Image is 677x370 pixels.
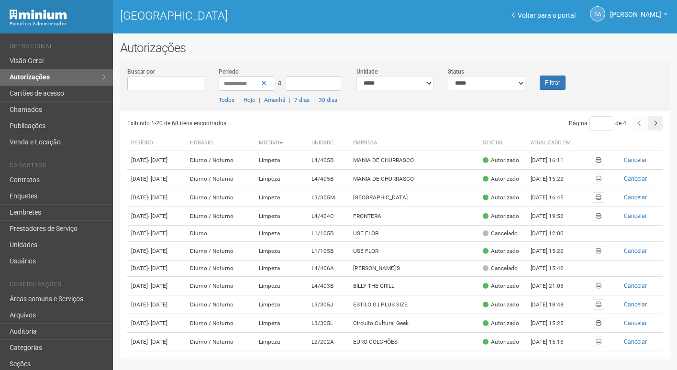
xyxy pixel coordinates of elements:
[148,301,167,308] span: - [DATE]
[148,338,167,345] span: - [DATE]
[10,20,106,28] div: Painel do Administrador
[255,295,308,314] td: Limpeza
[610,1,661,18] span: Silvio Anjos
[527,135,579,151] th: Atualizado em
[148,265,167,272] span: - [DATE]
[255,333,308,351] td: Limpeza
[127,135,186,151] th: Período
[612,192,659,203] button: Cancelar
[349,170,479,188] td: MANIA DE CHURRASCO
[127,277,186,295] td: [DATE]
[483,247,519,255] div: Autorizado
[127,188,186,207] td: [DATE]
[483,338,519,346] div: Autorizado
[148,230,167,237] span: - [DATE]
[148,320,167,326] span: - [DATE]
[127,295,186,314] td: [DATE]
[349,295,479,314] td: ESTILO G | PLUS SIZE
[483,156,519,164] div: Autorizado
[186,170,255,188] td: Diurno / Noturno
[479,135,527,151] th: Status
[219,97,234,103] a: Todos
[127,67,155,76] label: Buscar por
[527,242,579,261] td: [DATE] 15:22
[356,67,377,76] label: Unidade
[308,151,349,170] td: L4/405B
[255,226,308,242] td: Limpeza
[527,295,579,314] td: [DATE] 18:48
[308,170,349,188] td: L4/405B
[527,314,579,333] td: [DATE] 15:25
[148,175,167,182] span: - [DATE]
[255,188,308,207] td: Limpeza
[512,11,576,19] a: Voltar para o portal
[127,261,186,277] td: [DATE]
[308,261,349,277] td: L4/406A
[590,6,605,22] a: SA
[127,242,186,261] td: [DATE]
[127,314,186,333] td: [DATE]
[349,314,479,333] td: Circuito Cultural Geek
[527,151,579,170] td: [DATE] 16:11
[527,333,579,351] td: [DATE] 15:16
[527,226,579,242] td: [DATE] 12:00
[527,261,579,277] td: [DATE] 15:42
[308,295,349,314] td: L3/305J
[569,120,626,127] span: Página de 4
[349,226,479,242] td: USE FLOR
[186,351,255,370] td: Diurno / Noturno
[120,41,670,55] h2: Autorizações
[527,188,579,207] td: [DATE] 16:45
[483,282,519,290] div: Autorizado
[612,211,659,221] button: Cancelar
[120,10,388,22] h1: [GEOGRAPHIC_DATA]
[186,277,255,295] td: Diurno / Noturno
[10,281,106,291] li: Configurações
[527,277,579,295] td: [DATE] 21:03
[483,319,519,327] div: Autorizado
[612,246,659,256] button: Cancelar
[483,229,518,238] div: Cancelado
[612,174,659,184] button: Cancelar
[186,333,255,351] td: Diurno / Noturno
[349,242,479,261] td: USE FLOR
[308,333,349,351] td: L2/202A
[540,76,566,90] button: Filtrar
[238,97,240,103] span: |
[349,188,479,207] td: [GEOGRAPHIC_DATA]
[255,242,308,261] td: Limpeza
[127,351,186,370] td: [DATE]
[349,333,479,351] td: EURO COLCHÕES
[186,261,255,277] td: Diurno / Noturno
[308,207,349,226] td: L4/404C
[308,351,349,370] td: L1/103D
[127,226,186,242] td: [DATE]
[527,351,579,370] td: [DATE] 21:04
[255,170,308,188] td: Limpeza
[612,155,659,165] button: Cancelar
[186,242,255,261] td: Diurno / Noturno
[483,212,519,220] div: Autorizado
[349,151,479,170] td: MANIA DE CHURRASCO
[527,170,579,188] td: [DATE] 15:22
[289,97,290,103] span: |
[255,151,308,170] td: Limpeza
[255,277,308,295] td: Limpeza
[186,188,255,207] td: Diurno / Noturno
[10,10,67,20] img: Minium
[610,12,667,20] a: [PERSON_NAME]
[244,97,255,103] a: Hoje
[148,157,167,163] span: - [DATE]
[186,295,255,314] td: Diurno / Noturno
[186,226,255,242] td: Diurno
[219,67,239,76] label: Período
[186,314,255,333] td: Diurno / Noturno
[308,242,349,261] td: L1/105B
[10,162,106,172] li: Cadastros
[127,207,186,226] td: [DATE]
[349,277,479,295] td: BILLY THE GRILL
[255,351,308,370] td: Limpeza
[483,264,518,272] div: Cancelado
[186,151,255,170] td: Diurno / Noturno
[308,135,349,151] th: Unidade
